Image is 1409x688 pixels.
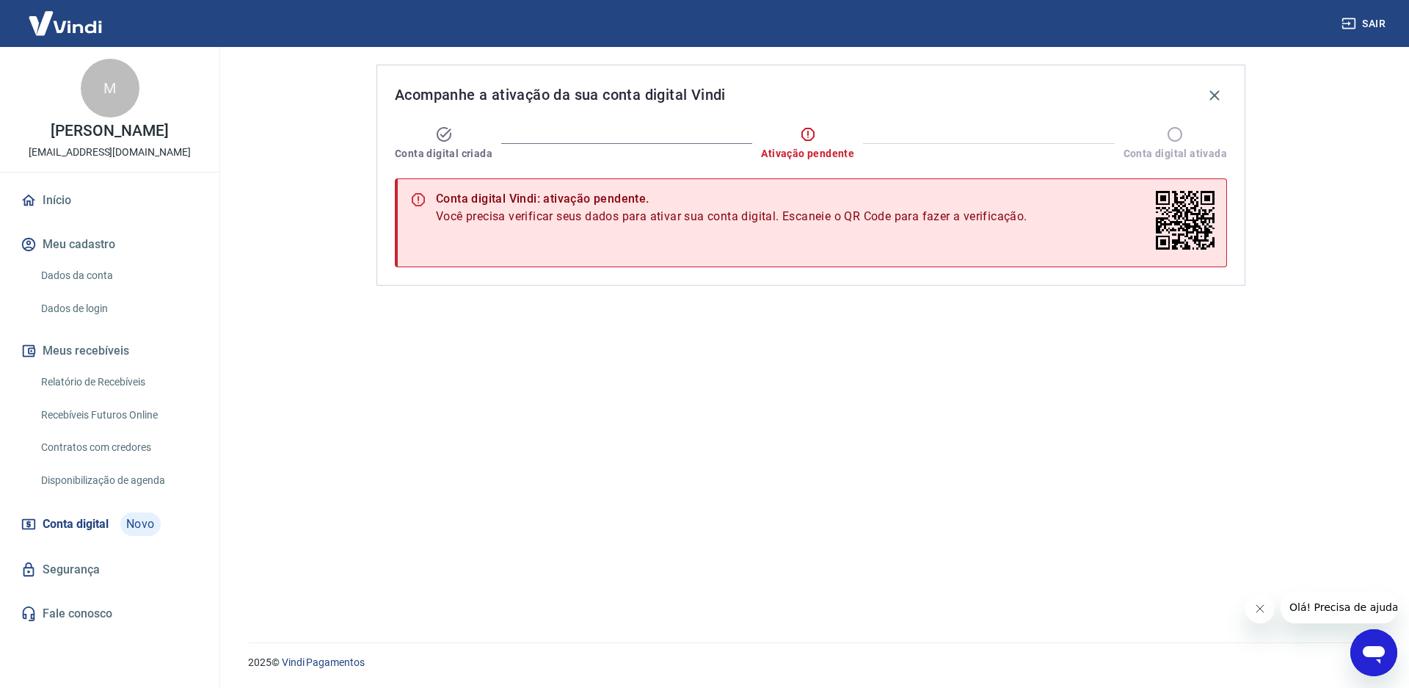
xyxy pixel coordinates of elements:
[51,123,168,139] p: [PERSON_NAME]
[18,335,202,367] button: Meus recebíveis
[18,184,202,217] a: Início
[35,261,202,291] a: Dados da conta
[18,228,202,261] button: Meu cadastro
[1124,146,1227,161] span: Conta digital ativada
[35,432,202,463] a: Contratos com credores
[248,655,1374,670] p: 2025 ©
[395,83,726,106] span: Acompanhe a ativação da sua conta digital Vindi
[1281,591,1397,623] iframe: Mensagem da empresa
[18,598,202,630] a: Fale conosco
[18,507,202,542] a: Conta digitalNovo
[43,514,109,535] span: Conta digital
[81,59,139,117] div: M
[436,190,1027,208] div: Conta digital Vindi: ativação pendente.
[9,10,123,22] span: Olá! Precisa de ajuda?
[395,146,492,161] span: Conta digital criada
[761,146,854,161] span: Ativação pendente
[1350,629,1397,676] iframe: Botão para abrir a janela de mensagens
[35,294,202,324] a: Dados de login
[35,466,202,496] a: Disponibilização de agenda
[282,656,365,668] a: Vindi Pagamentos
[18,1,113,46] img: Vindi
[120,513,161,536] span: Novo
[1245,594,1275,623] iframe: Fechar mensagem
[35,400,202,430] a: Recebíveis Futuros Online
[436,208,1027,225] span: Você precisa verificar seus dados para ativar sua conta digital. Escaneie o QR Code para fazer a ...
[1339,10,1391,37] button: Sair
[18,554,202,586] a: Segurança
[29,145,191,160] p: [EMAIL_ADDRESS][DOMAIN_NAME]
[35,367,202,397] a: Relatório de Recebíveis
